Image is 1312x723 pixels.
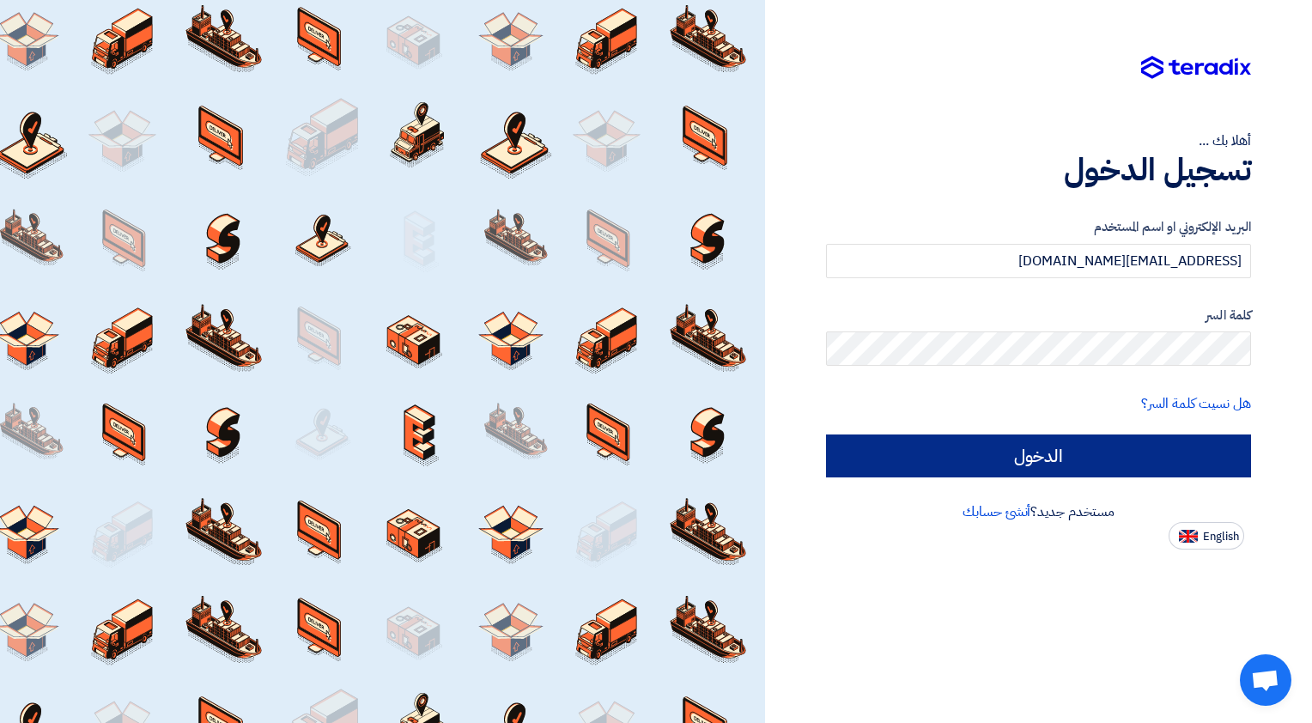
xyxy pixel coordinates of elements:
img: en-US.png [1179,530,1198,543]
div: أهلا بك ... [826,131,1251,151]
div: Open chat [1240,654,1291,706]
img: Teradix logo [1141,56,1251,80]
button: English [1169,522,1244,550]
a: أنشئ حسابك [963,501,1030,522]
div: مستخدم جديد؟ [826,501,1251,522]
span: English [1203,531,1239,543]
a: هل نسيت كلمة السر؟ [1141,393,1251,414]
label: كلمة السر [826,306,1251,325]
input: أدخل بريد العمل الإلكتروني او اسم المستخدم الخاص بك ... [826,244,1251,278]
input: الدخول [826,434,1251,477]
label: البريد الإلكتروني او اسم المستخدم [826,217,1251,237]
h1: تسجيل الدخول [826,151,1251,189]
